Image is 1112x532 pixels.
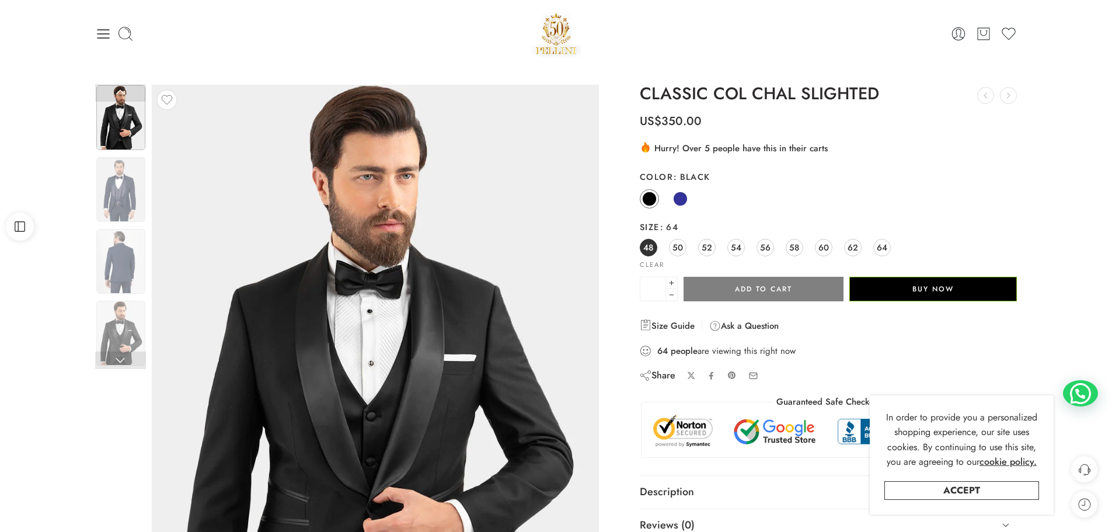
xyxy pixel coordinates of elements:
span: 56 [760,239,771,255]
a: Login / Register [950,26,967,42]
a: 48 [640,239,657,256]
span: US$ [640,113,661,130]
label: Color [640,171,1017,183]
a: Email to your friends [748,371,758,381]
img: Ceremony Website 2Artboard 54 [96,301,145,366]
a: Description [640,476,1017,509]
button: Buy Now [849,277,1017,301]
img: Ceremony Website 2Artboard 54 [96,157,145,222]
h1: CLASSIC COL CHAL SLIGHTED [640,85,1017,103]
a: 54 [727,239,745,256]
a: 50 [669,239,686,256]
a: Share on Facebook [707,371,716,380]
span: 64 [660,221,678,233]
a: Size Guide [640,319,695,333]
img: Trust [650,414,1007,448]
a: 58 [786,239,803,256]
span: 48 [643,239,653,255]
div: are viewing this right now [640,345,1017,357]
div: Hurry! Over 5 people have this in their carts [640,141,1017,155]
span: 62 [848,239,858,255]
a: 60 [815,239,832,256]
a: Ask a Question [709,319,779,333]
button: Add to cart [684,277,843,301]
label: Size [640,221,1017,233]
bdi: 350.00 [640,113,702,130]
span: 52 [702,239,712,255]
a: cookie policy. [979,454,1037,470]
span: 50 [672,239,683,255]
div: Share [640,369,675,382]
span: 64 [877,239,887,255]
a: Pin on Pinterest [727,371,737,380]
img: Ceremony Website 2Artboard 54 [96,229,145,294]
a: Share on X [687,371,696,380]
a: Accept [884,481,1039,500]
input: Product quantity [640,277,666,301]
a: Cart [975,26,992,42]
a: 64 [873,239,891,256]
span: Black [673,171,710,183]
strong: people [671,345,698,357]
strong: 64 [657,345,668,357]
a: 62 [844,239,862,256]
a: Clear options [640,262,664,268]
span: 54 [731,239,741,255]
legend: Guaranteed Safe Checkout [771,396,887,408]
span: 60 [818,239,829,255]
a: Wishlist [1001,26,1017,42]
a: 56 [757,239,774,256]
span: 58 [789,239,799,255]
img: Pellini [531,9,581,58]
img: Ceremony Website 2Artboard 54 [96,85,145,150]
a: 52 [698,239,716,256]
span: In order to provide you a personalized shopping experience, our site uses cookies. By continuing ... [886,411,1037,469]
a: Pellini - [531,9,581,58]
